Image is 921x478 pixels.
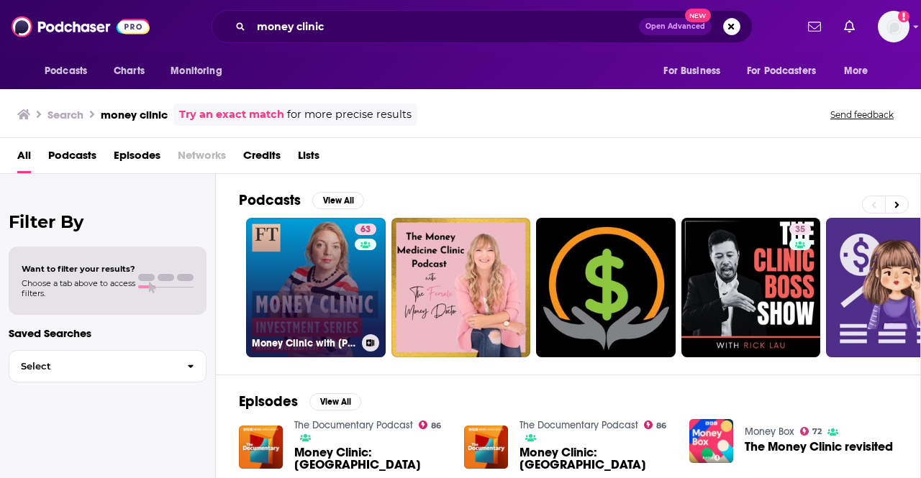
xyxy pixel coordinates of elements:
a: PodcastsView All [239,191,364,209]
a: 63Money Clinic with [PERSON_NAME] [246,218,386,357]
a: The Documentary Podcast [294,419,413,431]
button: open menu [738,58,837,85]
span: 86 [656,423,666,429]
a: Podcasts [48,144,96,173]
button: Open AdvancedNew [639,18,712,35]
span: Logged in as BrunswickDigital [878,11,909,42]
h2: Episodes [239,392,298,410]
a: Show notifications dropdown [838,14,861,39]
img: Money Clinic: Nairobi [239,426,283,469]
h2: Filter By [9,211,207,232]
span: Monitoring [171,61,222,81]
input: Search podcasts, credits, & more... [251,15,639,38]
span: More [844,61,868,81]
button: Send feedback [826,109,898,121]
a: 63 [355,224,376,235]
span: 63 [360,223,371,237]
a: Lists [298,144,319,173]
span: Money Clinic: [GEOGRAPHIC_DATA] [294,446,447,471]
button: open menu [834,58,886,85]
span: For Business [663,61,720,81]
button: View All [312,192,364,209]
img: The Money Clinic revisited [689,419,733,463]
span: Want to filter your results? [22,264,135,274]
a: 35 [789,224,811,235]
span: Networks [178,144,226,173]
h3: money clinic [101,108,168,121]
span: Choose a tab above to access filters. [22,278,135,298]
a: Charts [104,58,153,85]
p: Saved Searches [9,326,207,340]
span: For Podcasters [747,61,816,81]
span: Podcasts [45,61,87,81]
a: 72 [800,427,822,436]
h3: Money Clinic with [PERSON_NAME] [252,337,356,349]
img: Money Clinic: Miami [464,426,508,469]
button: View All [309,393,361,410]
a: Credits [243,144,281,173]
a: The Money Clinic revisited [745,441,893,453]
button: Select [9,350,207,382]
a: 35 [681,218,821,357]
a: 86 [644,420,667,429]
a: The Documentary Podcast [520,419,638,431]
span: Charts [114,61,145,81]
span: 72 [812,428,822,435]
a: Money Clinic: Nairobi [294,446,447,471]
h3: Search [47,108,83,121]
a: Money Clinic: Miami [520,446,672,471]
svg: Add a profile image [898,11,909,22]
span: 35 [795,223,805,237]
a: All [17,144,31,173]
div: Search podcasts, credits, & more... [212,10,753,43]
button: open menu [653,58,738,85]
span: 86 [431,423,441,429]
a: Try an exact match [179,106,284,123]
a: Episodes [114,144,160,173]
a: Money Box [745,426,794,438]
a: Show notifications dropdown [802,14,827,39]
img: User Profile [878,11,909,42]
span: New [685,9,711,22]
a: 86 [419,420,442,429]
button: open menu [160,58,240,85]
h2: Podcasts [239,191,301,209]
span: Money Clinic: [GEOGRAPHIC_DATA] [520,446,672,471]
button: Show profile menu [878,11,909,42]
span: for more precise results [287,106,412,123]
img: Podchaser - Follow, Share and Rate Podcasts [12,13,150,40]
button: open menu [35,58,106,85]
a: EpisodesView All [239,392,361,410]
span: Open Advanced [645,23,705,30]
span: Select [9,362,176,371]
